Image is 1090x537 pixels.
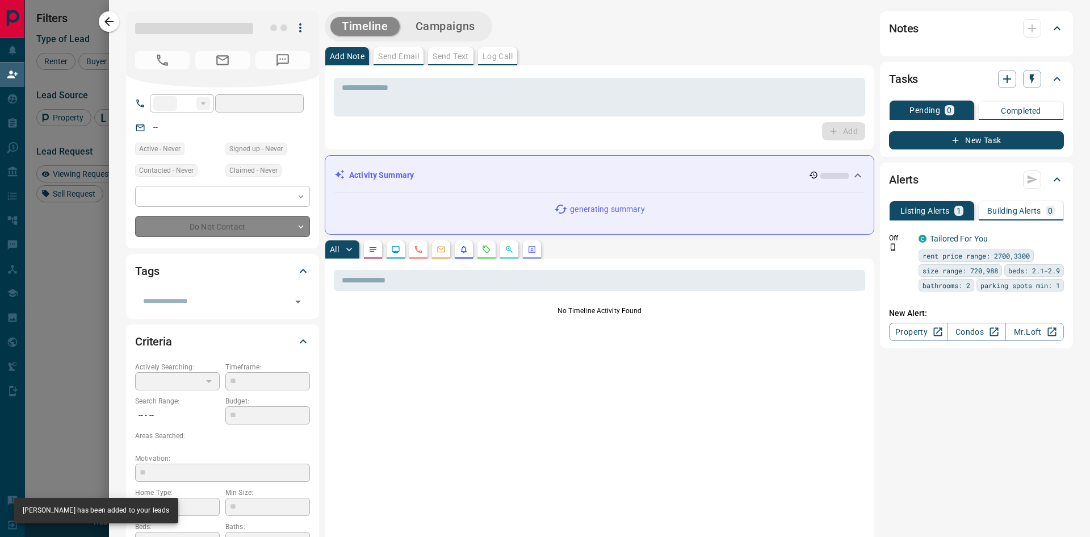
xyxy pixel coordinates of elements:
p: Home Type: [135,488,220,498]
a: Tailored For You [930,234,988,243]
p: Completed [1001,107,1041,115]
p: Off [889,233,912,243]
h2: Tags [135,262,159,280]
p: 1 [957,207,961,215]
p: All [330,245,339,253]
span: Contacted - Never [139,165,194,176]
a: Mr.Loft [1005,323,1064,341]
svg: Requests [482,245,491,254]
div: [PERSON_NAME] has been added to your leads [23,501,169,520]
div: Tags [135,257,310,285]
h2: Alerts [889,170,919,189]
p: Beds: [135,522,220,532]
h2: Tasks [889,70,918,88]
p: -- - -- [135,406,220,425]
div: condos.ca [919,235,927,243]
p: Add Note [330,52,364,60]
span: Active - Never [139,143,181,155]
button: New Task [889,131,1064,149]
span: No Number [135,51,190,69]
svg: Emails [437,245,446,254]
span: No Email [195,51,250,69]
a: Condos [947,323,1005,341]
p: Building Alerts [987,207,1041,215]
button: Timeline [330,17,400,36]
button: Open [290,294,306,310]
span: size range: 720,988 [923,265,998,276]
span: Claimed - Never [229,165,278,176]
span: beds: 2.1-2.9 [1008,265,1060,276]
svg: Calls [414,245,423,254]
span: bathrooms: 2 [923,280,970,291]
p: Budget: [225,396,310,406]
h2: Notes [889,19,919,38]
p: 0 [947,106,951,114]
p: Actively Searching: [135,362,220,372]
span: rent price range: 2700,3300 [923,250,1030,261]
p: 0 [1048,207,1053,215]
div: Do Not Contact [135,216,310,237]
svg: Opportunities [505,245,514,254]
p: Motivation: [135,453,310,464]
p: New Alert: [889,307,1064,319]
button: Campaigns [404,17,487,36]
p: No Timeline Activity Found [334,306,865,316]
svg: Lead Browsing Activity [391,245,400,254]
p: Min Size: [225,488,310,498]
a: -- [153,123,158,132]
p: Pending [909,106,940,114]
p: Listing Alerts [900,207,950,215]
span: Signed up - Never [229,143,283,155]
svg: Push Notification Only [889,243,897,251]
div: Activity Summary [334,165,865,186]
p: Timeframe: [225,362,310,372]
svg: Agent Actions [527,245,536,254]
p: Areas Searched: [135,431,310,441]
p: Activity Summary [349,169,414,181]
svg: Notes [368,245,378,254]
h2: Criteria [135,332,172,351]
span: No Number [255,51,310,69]
div: Notes [889,15,1064,42]
p: Baths: [225,522,310,532]
span: parking spots min: 1 [980,280,1060,291]
p: generating summary [570,203,644,215]
div: Criteria [135,328,310,355]
p: Search Range: [135,396,220,406]
a: Property [889,323,948,341]
div: Alerts [889,166,1064,193]
div: Tasks [889,65,1064,93]
svg: Listing Alerts [459,245,468,254]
